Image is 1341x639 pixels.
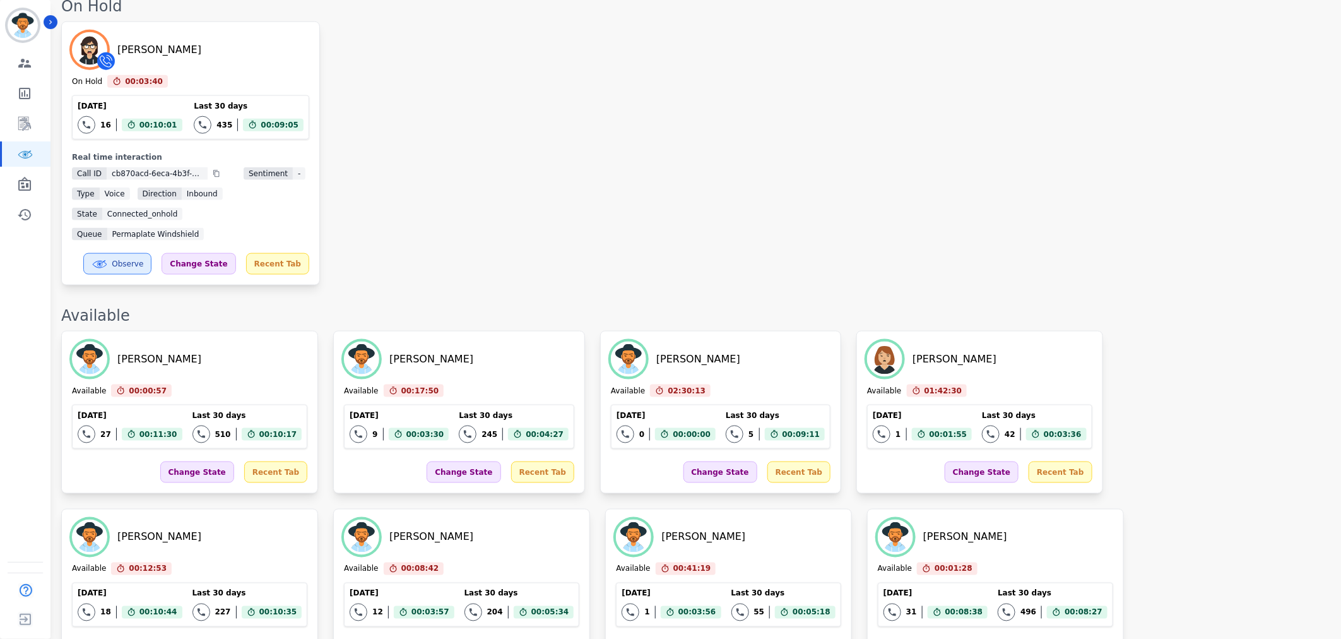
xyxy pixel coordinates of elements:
[344,564,378,575] div: Available
[923,530,1007,545] div: [PERSON_NAME]
[72,32,107,68] img: Avatar
[726,410,825,421] div: Last 30 days
[767,462,830,483] div: Recent Tab
[160,462,234,483] div: Change State
[401,385,439,397] span: 00:17:50
[481,429,497,439] div: 245
[100,607,111,618] div: 18
[112,259,143,269] span: Observe
[138,188,182,200] span: Direction
[194,101,304,111] div: Last 30 days
[372,429,377,439] div: 9
[100,120,111,130] div: 16
[117,530,201,545] div: [PERSON_NAME]
[459,410,569,421] div: Last 30 days
[344,342,379,377] img: Avatar
[622,588,721,599] div: [DATE]
[406,428,444,441] span: 00:03:30
[72,342,107,377] img: Avatar
[673,563,711,575] span: 00:41:19
[389,352,473,367] div: [PERSON_NAME]
[867,386,901,397] div: Available
[100,429,111,439] div: 27
[72,152,309,162] div: Real time interaction
[487,607,503,618] div: 204
[293,167,305,180] span: -
[945,606,983,619] span: 00:08:38
[895,429,901,439] div: 1
[526,428,564,441] span: 00:04:27
[668,385,706,397] span: 02:30:13
[72,228,107,241] span: Queue
[878,520,913,555] img: Avatar
[72,564,106,575] div: Available
[372,607,383,618] div: 12
[244,167,293,180] span: Sentiment
[998,588,1108,599] div: Last 30 days
[511,462,574,483] div: Recent Tab
[683,462,757,483] div: Change State
[401,563,439,575] span: 00:08:42
[259,428,297,441] span: 00:10:17
[102,208,182,220] span: connected_onhold
[117,352,201,367] div: [PERSON_NAME]
[867,342,902,377] img: Avatar
[182,188,223,200] span: inbound
[78,588,182,599] div: [DATE]
[1020,607,1036,618] div: 496
[1044,428,1082,441] span: 00:03:36
[72,208,102,220] span: State
[72,386,106,397] div: Available
[783,428,820,441] span: 00:09:11
[72,76,102,88] div: On Hold
[611,342,646,377] img: Avatar
[616,520,651,555] img: Avatar
[883,588,988,599] div: [DATE]
[261,119,298,131] span: 00:09:05
[1065,606,1102,619] span: 00:08:27
[244,462,307,483] div: Recent Tab
[344,520,379,555] img: Avatar
[616,564,650,575] div: Available
[389,530,473,545] div: [PERSON_NAME]
[661,530,745,545] div: [PERSON_NAME]
[350,410,449,421] div: [DATE]
[617,410,716,421] div: [DATE]
[644,607,649,618] div: 1
[117,42,201,57] div: [PERSON_NAME]
[8,10,38,40] img: Bordered avatar
[192,410,302,421] div: Last 30 days
[731,588,836,599] div: Last 30 days
[72,520,107,555] img: Avatar
[162,253,235,275] div: Change State
[107,228,204,241] span: Permaplate Windshield
[192,588,302,599] div: Last 30 days
[139,606,177,619] span: 00:10:44
[344,386,378,397] div: Available
[935,563,972,575] span: 00:01:28
[1005,429,1015,439] div: 42
[216,120,232,130] div: 435
[78,101,182,111] div: [DATE]
[748,429,753,439] div: 5
[215,429,231,439] div: 510
[945,462,1019,483] div: Change State
[72,188,100,200] span: Type
[656,352,740,367] div: [PERSON_NAME]
[61,306,1328,326] div: Available
[754,607,765,618] div: 55
[107,167,208,180] span: cb870acd-6eca-4b3f-9cc0-c5b15a17d52f
[350,588,454,599] div: [DATE]
[464,588,574,599] div: Last 30 days
[793,606,830,619] span: 00:05:18
[906,607,917,618] div: 31
[639,429,644,439] div: 0
[129,563,167,575] span: 00:12:53
[215,607,231,618] div: 227
[930,428,967,441] span: 00:01:55
[246,253,309,275] div: Recent Tab
[100,188,130,200] span: voice
[139,428,177,441] span: 00:11:30
[878,564,912,575] div: Available
[673,428,711,441] span: 00:00:00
